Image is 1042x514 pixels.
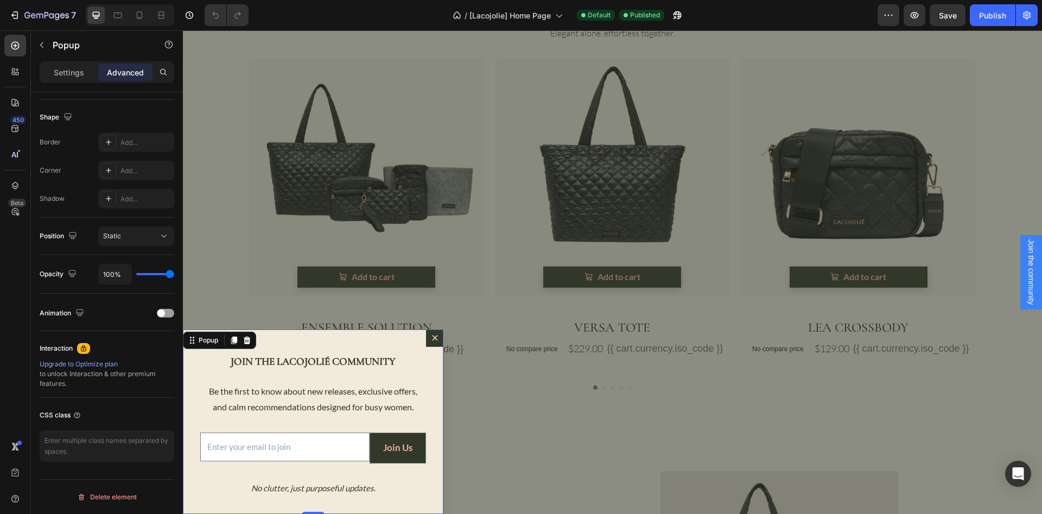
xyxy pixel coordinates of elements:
button: Join Us [187,403,243,433]
button: Static [98,226,174,246]
p: Popup [53,39,145,52]
span: Default [588,10,611,20]
div: Add... [120,166,171,176]
div: Delete element [77,491,137,504]
span: Save [939,11,957,20]
div: Add... [120,194,171,204]
div: Corner [40,166,61,175]
p: No clutter, just purposeful updates. [18,450,242,465]
button: Publish [970,4,1015,26]
div: CSS class [40,410,81,420]
p: Be the first to know about new releases, exclusive offers, and calm recommendations designed for ... [18,353,242,385]
input: Auto [99,264,131,284]
div: Shadow [40,194,65,204]
span: Published [630,10,660,20]
div: Join Us [200,409,230,426]
input: Enter your email to join [17,402,187,431]
div: Animation [40,306,86,321]
div: Publish [979,10,1006,21]
div: Border [40,137,61,147]
span: Static [103,232,121,240]
div: Popup [14,305,37,315]
div: Position [40,229,79,244]
div: Add... [120,138,171,148]
div: Upgrade to Optimize plan [40,359,174,369]
p: Advanced [107,67,144,78]
button: Delete element [40,488,174,506]
div: Shape [40,110,74,125]
div: Beta [8,199,26,207]
button: 7 [4,4,81,26]
span: / [465,10,467,21]
span: [Lacojolie] Home Page [469,10,551,21]
div: to unlock Interaction & other premium features. [40,359,174,389]
div: 450 [10,116,26,124]
div: Interaction [40,344,73,353]
span: JOIN THE LACOJOLIÉ COMMUNITY [48,325,213,337]
div: Opacity [40,267,79,282]
iframe: Design area [183,30,1042,514]
span: Join the community [843,209,854,275]
p: Settings [54,67,84,78]
div: Undo/Redo [205,4,249,26]
button: Save [930,4,965,26]
p: 7 [71,9,76,22]
div: Open Intercom Messenger [1005,461,1031,487]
